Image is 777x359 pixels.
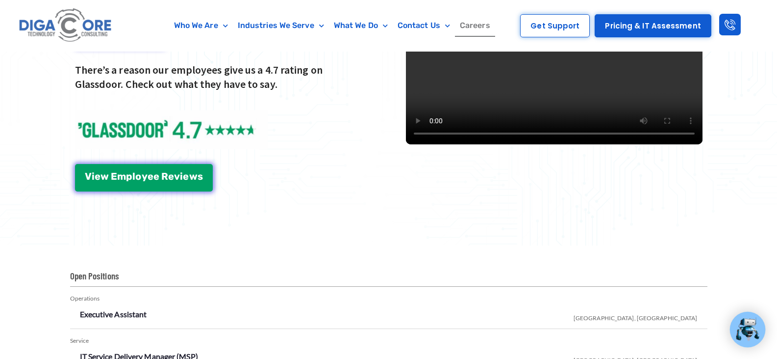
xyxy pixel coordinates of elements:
div: Service [70,334,707,348]
span: E [111,171,117,181]
nav: Menu [155,14,509,37]
a: Careers [455,14,495,37]
span: m [117,171,126,181]
img: Digacore logo 1 [17,5,115,46]
span: i [92,171,95,181]
span: e [95,171,100,181]
span: w [189,171,198,181]
span: e [153,171,159,181]
a: View Employee Reviews [75,164,213,192]
span: v [174,171,180,181]
span: s [198,171,203,181]
span: l [132,171,135,181]
p: There’s a reason our employees give us a 4.7 rating on Glassdoor. Check out what they have to say. [75,63,372,91]
span: [GEOGRAPHIC_DATA], [GEOGRAPHIC_DATA] [574,307,698,326]
span: e [148,171,153,181]
a: What We Do [329,14,393,37]
a: Industries We Serve [233,14,329,37]
div: Operations [70,292,707,306]
a: Get Support [520,14,590,37]
span: Get Support [530,22,579,29]
img: Glassdoor Reviews [75,110,268,149]
span: y [142,171,148,181]
span: p [126,171,132,181]
a: Pricing & IT Assessment [595,14,711,37]
span: V [85,171,92,181]
a: Contact Us [393,14,455,37]
span: Pricing & IT Assessment [605,22,701,29]
span: e [183,171,189,181]
span: e [168,171,174,181]
a: Who We Are [169,14,233,37]
span: R [161,171,168,181]
span: i [180,171,183,181]
span: o [135,171,141,181]
span: w [100,171,109,181]
a: Executive Assistant [80,309,147,319]
h2: Open Positions [70,270,707,287]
